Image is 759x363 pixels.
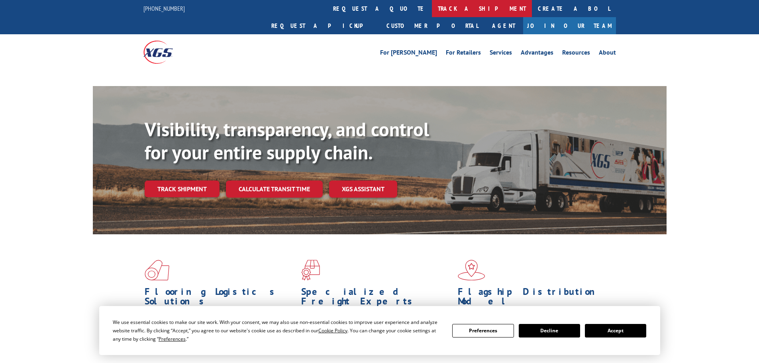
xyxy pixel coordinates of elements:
[585,324,646,337] button: Accept
[458,287,608,310] h1: Flagship Distribution Model
[458,260,485,281] img: xgs-icon-flagship-distribution-model-red
[265,17,380,34] a: Request a pickup
[519,324,580,337] button: Decline
[318,327,347,334] span: Cookie Policy
[301,287,452,310] h1: Specialized Freight Experts
[301,260,320,281] img: xgs-icon-focused-on-flooring-red
[145,181,220,197] a: Track shipment
[145,287,295,310] h1: Flooring Logistics Solutions
[145,117,429,165] b: Visibility, transparency, and control for your entire supply chain.
[452,324,514,337] button: Preferences
[113,318,443,343] div: We use essential cookies to make our site work. With your consent, we may also use non-essential ...
[599,49,616,58] a: About
[143,4,185,12] a: [PHONE_NUMBER]
[484,17,523,34] a: Agent
[226,181,323,198] a: Calculate transit time
[329,181,397,198] a: XGS ASSISTANT
[523,17,616,34] a: Join Our Team
[159,336,186,342] span: Preferences
[380,17,484,34] a: Customer Portal
[380,49,437,58] a: For [PERSON_NAME]
[145,260,169,281] img: xgs-icon-total-supply-chain-intelligence-red
[562,49,590,58] a: Resources
[99,306,660,355] div: Cookie Consent Prompt
[446,49,481,58] a: For Retailers
[521,49,553,58] a: Advantages
[490,49,512,58] a: Services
